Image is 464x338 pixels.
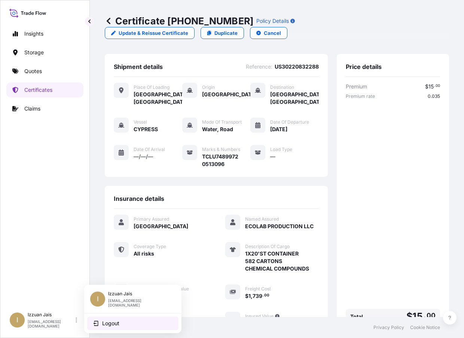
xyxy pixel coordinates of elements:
span: I [97,295,99,303]
span: 15 [412,312,422,321]
p: Certificates [24,86,52,94]
p: [EMAIL_ADDRESS][DOMAIN_NAME] [108,298,170,307]
button: Cancel [250,27,287,39]
p: Claims [24,105,40,112]
span: . [434,85,435,87]
span: I [16,316,18,324]
span: 00 [436,85,440,87]
span: 15 [428,84,434,89]
p: Storage [24,49,44,56]
a: Insights [6,26,83,41]
span: Premium [346,83,367,90]
p: Certificate [PHONE_NUMBER] [105,15,253,27]
span: Description Of Cargo [245,244,290,250]
span: CYPRESS [134,126,158,133]
span: Water, Road [202,126,233,133]
span: 1 [248,293,251,299]
span: . [424,313,426,318]
a: Privacy Policy [373,325,404,331]
span: Place of Loading [134,84,170,90]
span: Date of Departure [270,119,309,125]
span: $ [245,293,248,299]
span: Shipment details [114,63,163,70]
span: Insurance details [114,195,164,202]
span: Price details [346,63,382,70]
span: Vessel [134,119,147,125]
p: Duplicate [214,29,238,37]
p: Policy Details [256,17,289,25]
p: Izzuan Jais [28,312,74,318]
p: Cancel [264,29,281,37]
span: 739 [253,293,262,299]
span: [GEOGRAPHIC_DATA] [202,91,251,98]
span: [DATE] [270,126,287,133]
span: Destination [270,84,294,90]
span: Premium rate [346,93,375,99]
span: Mode of Transport [202,119,242,125]
p: [EMAIL_ADDRESS][DOMAIN_NAME] [28,319,74,328]
span: 1X20'ST CONTAINER 582 CARTONS CHEMICAL COMPOUNDS [245,250,309,272]
a: Certificates [6,82,83,97]
a: Duplicate [201,27,244,39]
span: Date of Arrival [134,147,165,153]
span: All risks [134,250,154,257]
span: ECOLAB PRODUCTION LLC [245,223,314,230]
a: Claims [6,101,83,116]
span: — [270,153,275,160]
span: 00 [427,313,436,318]
span: Total [350,313,363,320]
button: Logout [87,317,178,330]
span: Reference : [246,63,272,70]
span: Coverage Type [134,244,166,250]
span: US30220832288 [275,63,319,70]
a: Cookie Notice [410,325,440,331]
span: Load Type [270,147,292,153]
p: Quotes [24,67,42,75]
span: Primary Assured [134,216,169,222]
span: Logout [102,320,119,327]
span: Freight Cost [245,286,271,292]
span: [GEOGRAPHIC_DATA] [134,223,188,230]
span: Origin [202,84,215,90]
a: Update & Reissue Certificate [105,27,195,39]
span: 00 [264,294,269,297]
span: —/—/— [134,153,153,160]
span: $ [406,312,412,321]
span: . [263,294,264,297]
a: Storage [6,45,83,60]
p: Izzuan Jais [108,291,170,297]
span: Named Assured [245,216,279,222]
p: Update & Reissue Certificate [119,29,188,37]
span: [GEOGRAPHIC_DATA], [GEOGRAPHIC_DATA] [134,91,182,106]
span: [GEOGRAPHIC_DATA], [GEOGRAPHIC_DATA] [270,91,319,106]
p: Insights [24,30,43,37]
a: Quotes [6,64,83,79]
span: , [251,293,253,299]
span: TCLU7489972 0513096 [202,153,251,168]
span: Marks & Numbers [202,147,240,153]
span: $ [425,84,428,89]
span: Insured Value [245,313,274,319]
span: 0.035 [428,93,440,99]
